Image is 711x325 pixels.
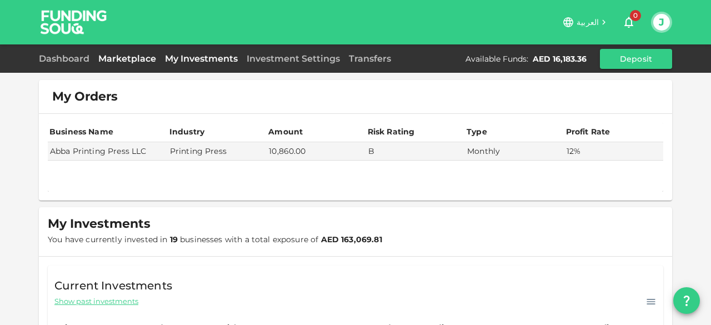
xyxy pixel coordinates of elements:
strong: AED 163,069.81 [321,234,382,244]
div: Type [467,125,489,138]
span: Show past investments [54,296,138,307]
button: question [673,287,700,314]
button: Deposit [600,49,672,69]
span: My Investments [48,216,151,232]
strong: 19 [170,234,178,244]
div: AED 16,183.36 [533,53,587,64]
span: Current Investments [54,277,172,294]
td: 12% [564,142,664,161]
button: J [653,14,670,31]
a: My Investments [161,53,242,64]
button: 0 [618,11,640,33]
a: Dashboard [39,53,94,64]
td: 10,860.00 [267,142,365,161]
a: Investment Settings [242,53,344,64]
td: B [366,142,465,161]
td: Monthly [465,142,564,161]
td: Printing Press [168,142,267,161]
div: Industry [169,125,204,138]
div: Risk Rating [368,125,415,138]
div: Profit Rate [566,125,610,138]
span: 0 [630,10,641,21]
span: My Orders [52,89,118,104]
span: العربية [577,17,599,27]
div: Available Funds : [465,53,528,64]
div: Business Name [49,125,113,138]
a: Marketplace [94,53,161,64]
a: Transfers [344,53,395,64]
div: Amount [268,125,303,138]
span: You have currently invested in businesses with a total exposure of [48,234,382,244]
td: Abba Printing Press LLC [48,142,168,161]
